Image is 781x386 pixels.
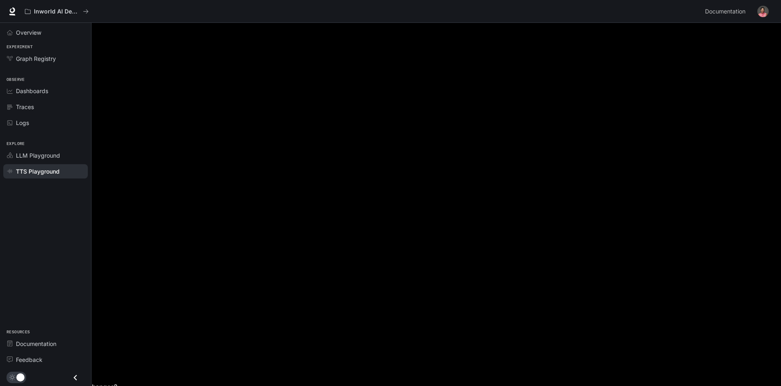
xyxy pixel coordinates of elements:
[702,3,752,20] a: Documentation
[755,3,771,20] button: User avatar
[21,3,92,20] button: All workspaces
[705,7,745,17] span: Documentation
[757,6,769,17] img: User avatar
[34,8,80,15] p: Inworld AI Demos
